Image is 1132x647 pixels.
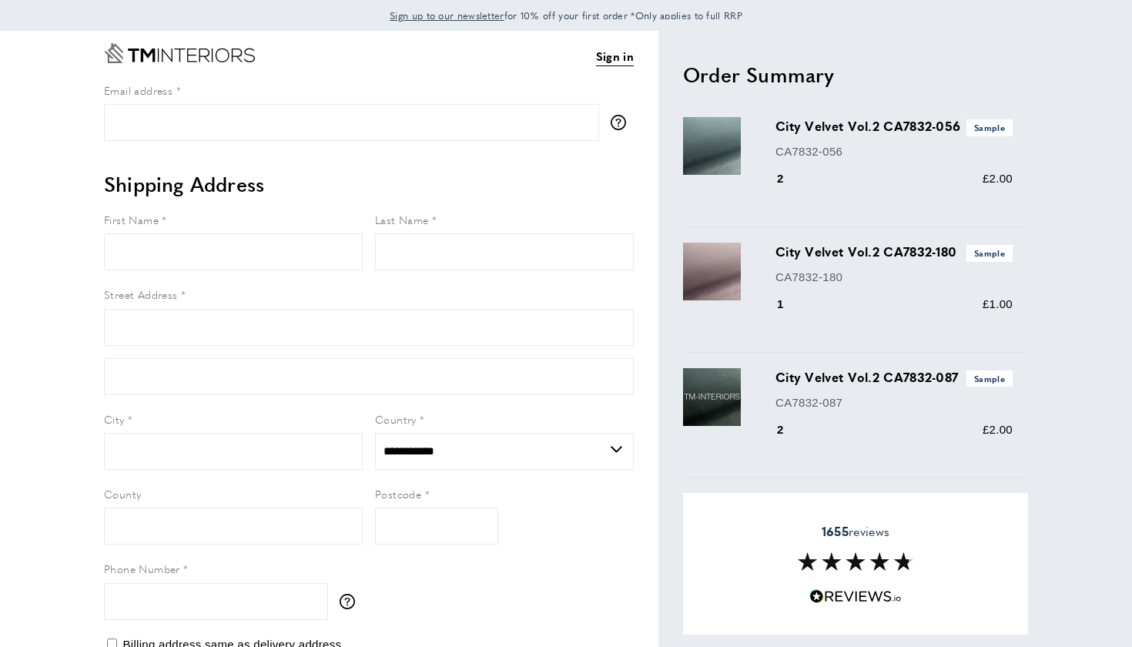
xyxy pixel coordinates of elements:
img: Reviews.io 5 stars [809,589,902,604]
h3: City Velvet Vol.2 CA7832-180 [775,243,1013,261]
span: £1.00 [983,297,1013,310]
h3: City Velvet Vol.2 CA7832-087 [775,368,1013,387]
p: CA7832-180 [775,268,1013,287]
a: Go to Home page [104,43,255,63]
span: for 10% off your first order *Only applies to full RRP [390,8,742,22]
p: CA7832-087 [775,394,1013,412]
button: More information [611,115,634,130]
a: Sign in [596,47,634,66]
h2: Shipping Address [104,170,634,198]
span: Last Name [375,212,429,227]
div: 1 [775,295,805,313]
span: First Name [104,212,159,227]
span: Country [375,411,417,427]
span: Postcode [375,486,421,501]
div: 2 [775,169,805,188]
h3: City Velvet Vol.2 CA7832-056 [775,117,1013,136]
span: Email address [104,82,172,98]
span: City [104,411,125,427]
span: Sample [966,245,1013,261]
h2: Order Summary [683,61,1028,89]
span: £2.00 [983,172,1013,185]
img: City Velvet Vol.2 CA7832-180 [683,243,741,300]
span: Phone Number [104,561,180,576]
span: Street Address [104,287,178,302]
span: Sample [966,370,1013,387]
span: Sample [966,119,1013,136]
button: More information [340,594,363,609]
span: Sign up to our newsletter [390,8,504,22]
img: Reviews section [798,552,913,571]
strong: 1655 [822,522,849,540]
span: £2.00 [983,423,1013,436]
img: City Velvet Vol.2 CA7832-087 [683,368,741,426]
p: CA7832-056 [775,142,1013,161]
span: County [104,486,141,501]
span: reviews [822,524,889,539]
img: City Velvet Vol.2 CA7832-056 [683,117,741,175]
div: 2 [775,421,805,439]
a: Sign up to our newsletter [390,8,504,23]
